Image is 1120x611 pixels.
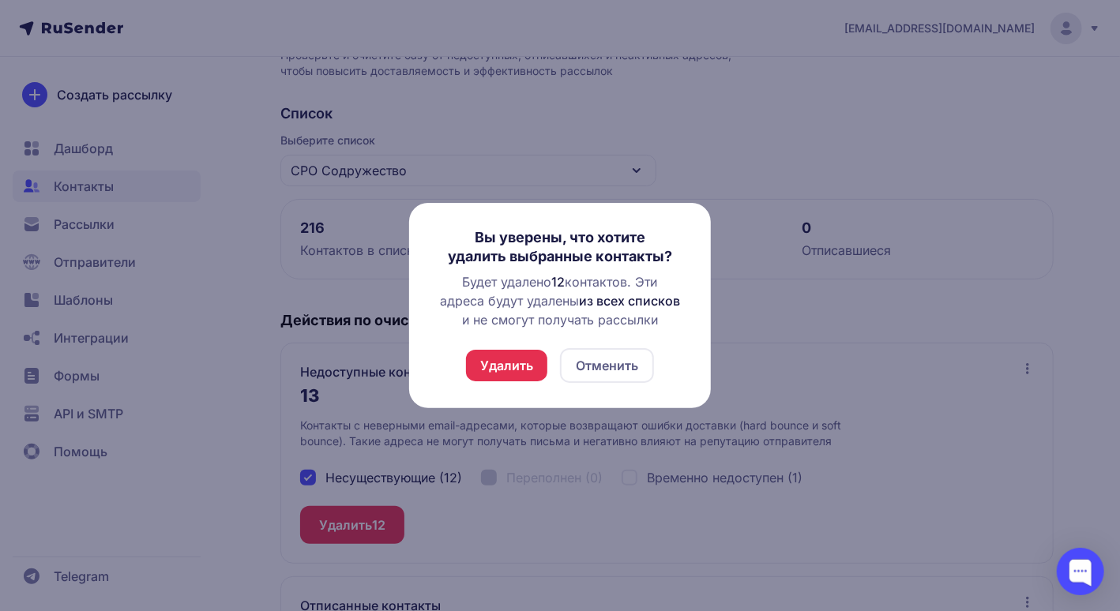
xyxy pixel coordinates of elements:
[579,293,680,309] span: из всех списков
[552,274,566,290] span: 12
[434,228,686,266] h3: Вы уверены, что хотите удалить выбранные контакты?
[434,272,686,329] div: Будет удалено контактов. Эти адреса будут удалены и не смогут получать рассылки
[560,348,654,383] button: Отменить
[466,350,547,381] button: Удалить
